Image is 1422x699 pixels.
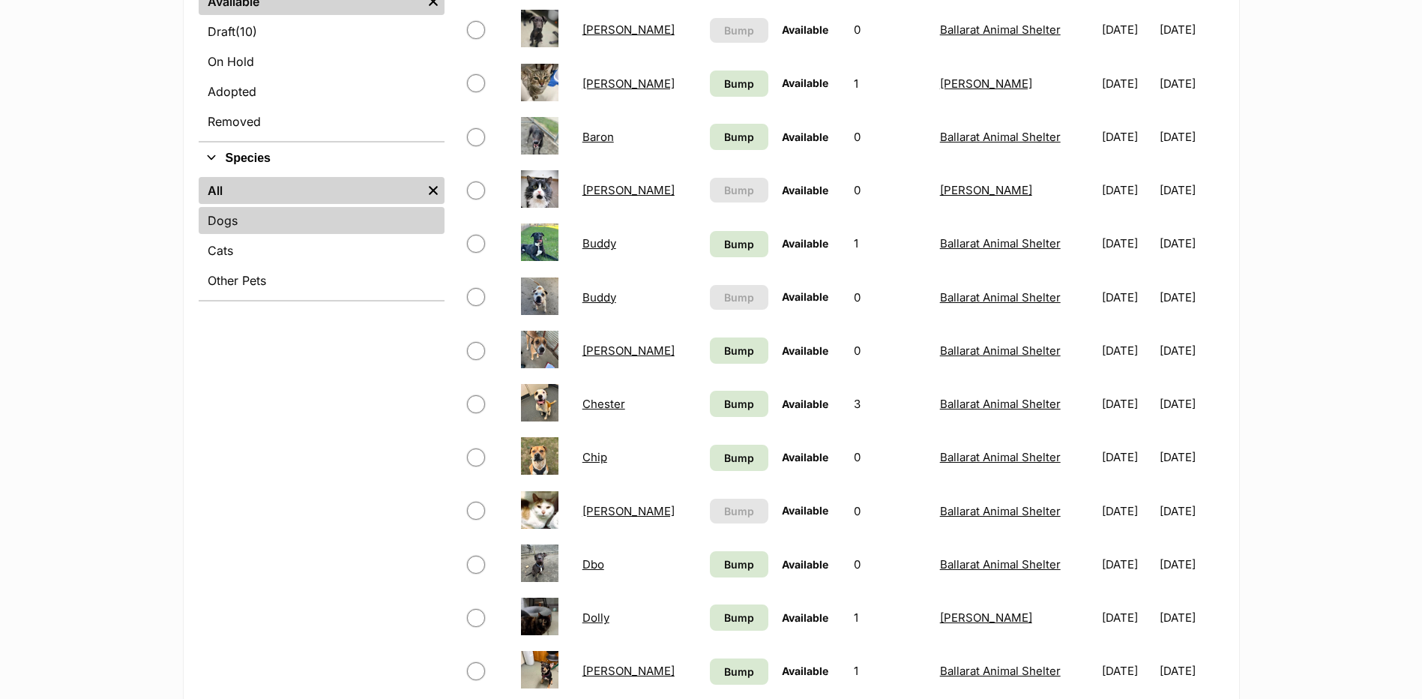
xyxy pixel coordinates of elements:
[940,76,1032,91] a: [PERSON_NAME]
[582,343,675,358] a: [PERSON_NAME]
[582,504,675,518] a: [PERSON_NAME]
[782,664,828,677] span: Available
[1160,325,1222,376] td: [DATE]
[582,610,609,625] a: Dolly
[199,174,445,300] div: Species
[1096,325,1158,376] td: [DATE]
[582,450,607,464] a: Chip
[710,178,768,202] button: Bump
[782,344,828,357] span: Available
[1096,271,1158,323] td: [DATE]
[199,18,445,45] a: Draft
[1160,538,1222,590] td: [DATE]
[940,290,1061,304] a: Ballarat Animal Shelter
[1096,164,1158,216] td: [DATE]
[1160,485,1222,537] td: [DATE]
[1160,164,1222,216] td: [DATE]
[1160,111,1222,163] td: [DATE]
[782,184,828,196] span: Available
[582,557,604,571] a: Dbo
[940,504,1061,518] a: Ballarat Animal Shelter
[724,556,754,572] span: Bump
[199,237,445,264] a: Cats
[724,610,754,625] span: Bump
[782,558,828,571] span: Available
[782,23,828,36] span: Available
[724,664,754,679] span: Bump
[1096,4,1158,55] td: [DATE]
[848,217,932,269] td: 1
[710,391,768,417] a: Bump
[582,22,675,37] a: [PERSON_NAME]
[710,285,768,310] button: Bump
[724,22,754,38] span: Bump
[848,431,932,483] td: 0
[848,111,932,163] td: 0
[710,70,768,97] a: Bump
[940,130,1061,144] a: Ballarat Animal Shelter
[782,130,828,143] span: Available
[782,504,828,517] span: Available
[710,337,768,364] a: Bump
[848,4,932,55] td: 0
[710,604,768,631] a: Bump
[199,48,445,75] a: On Hold
[582,183,675,197] a: [PERSON_NAME]
[782,451,828,463] span: Available
[940,397,1061,411] a: Ballarat Animal Shelter
[940,22,1061,37] a: Ballarat Animal Shelter
[848,325,932,376] td: 0
[782,397,828,410] span: Available
[1096,485,1158,537] td: [DATE]
[1096,378,1158,430] td: [DATE]
[848,538,932,590] td: 0
[848,164,932,216] td: 0
[1096,217,1158,269] td: [DATE]
[1096,592,1158,643] td: [DATE]
[782,237,828,250] span: Available
[1160,378,1222,430] td: [DATE]
[940,450,1061,464] a: Ballarat Animal Shelter
[1160,217,1222,269] td: [DATE]
[710,445,768,471] a: Bump
[724,182,754,198] span: Bump
[710,551,768,577] a: Bump
[582,664,675,678] a: [PERSON_NAME]
[199,148,445,168] button: Species
[782,290,828,303] span: Available
[940,183,1032,197] a: [PERSON_NAME]
[724,343,754,358] span: Bump
[940,343,1061,358] a: Ballarat Animal Shelter
[1096,431,1158,483] td: [DATE]
[199,267,445,294] a: Other Pets
[1160,4,1222,55] td: [DATE]
[724,503,754,519] span: Bump
[1160,645,1222,697] td: [DATE]
[848,645,932,697] td: 1
[724,236,754,252] span: Bump
[724,76,754,91] span: Bump
[710,18,768,43] button: Bump
[724,396,754,412] span: Bump
[848,271,932,323] td: 0
[782,76,828,89] span: Available
[724,289,754,305] span: Bump
[1160,431,1222,483] td: [DATE]
[199,78,445,105] a: Adopted
[582,290,616,304] a: Buddy
[782,611,828,624] span: Available
[1096,58,1158,109] td: [DATE]
[848,485,932,537] td: 0
[582,76,675,91] a: [PERSON_NAME]
[710,658,768,685] a: Bump
[848,592,932,643] td: 1
[724,129,754,145] span: Bump
[199,108,445,135] a: Removed
[582,236,616,250] a: Buddy
[710,124,768,150] a: Bump
[1160,271,1222,323] td: [DATE]
[940,610,1032,625] a: [PERSON_NAME]
[940,664,1061,678] a: Ballarat Animal Shelter
[422,177,445,204] a: Remove filter
[1096,645,1158,697] td: [DATE]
